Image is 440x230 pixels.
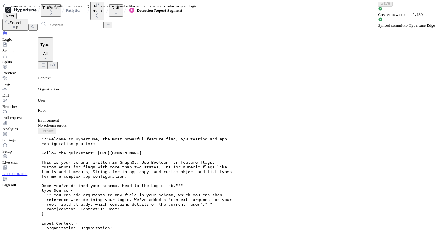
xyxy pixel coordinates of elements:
[2,48,38,53] div: Schema
[2,149,38,154] div: Setup
[2,82,38,87] div: Logs
[2,71,38,76] div: Preview
[2,59,38,64] div: Splits
[2,37,38,42] div: Logic
[40,42,50,47] p: Type:
[2,19,28,31] button: Search...K
[2,171,38,176] div: Documentation
[38,98,318,103] div: User
[38,123,67,128] div: No schema errors.
[40,51,50,56] div: All
[3,13,17,19] button: Next
[378,23,435,28] div: Synced commit to Hypertune Edge
[5,25,26,30] div: K
[38,134,318,218] textarea: """ Welcome to Hypertune, the most powerful feature flag, A/B testing and app configuration platf...
[2,126,38,131] div: Analytics
[38,128,56,134] button: Format
[38,87,318,92] div: Organization
[38,76,318,80] div: Context
[2,93,38,98] div: Diff
[40,129,53,133] span: Format
[38,37,53,62] button: Type: All
[380,1,390,6] span: Save
[2,160,38,165] div: Live chat
[2,138,38,143] div: Settings
[2,165,38,176] a: Documentation
[2,104,38,109] div: Branches
[38,118,318,123] div: Environment
[378,12,435,17] div: Created new commit "v1394".
[49,22,104,28] input: Search...
[9,21,26,25] span: Search...
[38,108,318,113] div: Root
[2,115,38,120] div: Pull requests
[2,182,38,187] div: Sign out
